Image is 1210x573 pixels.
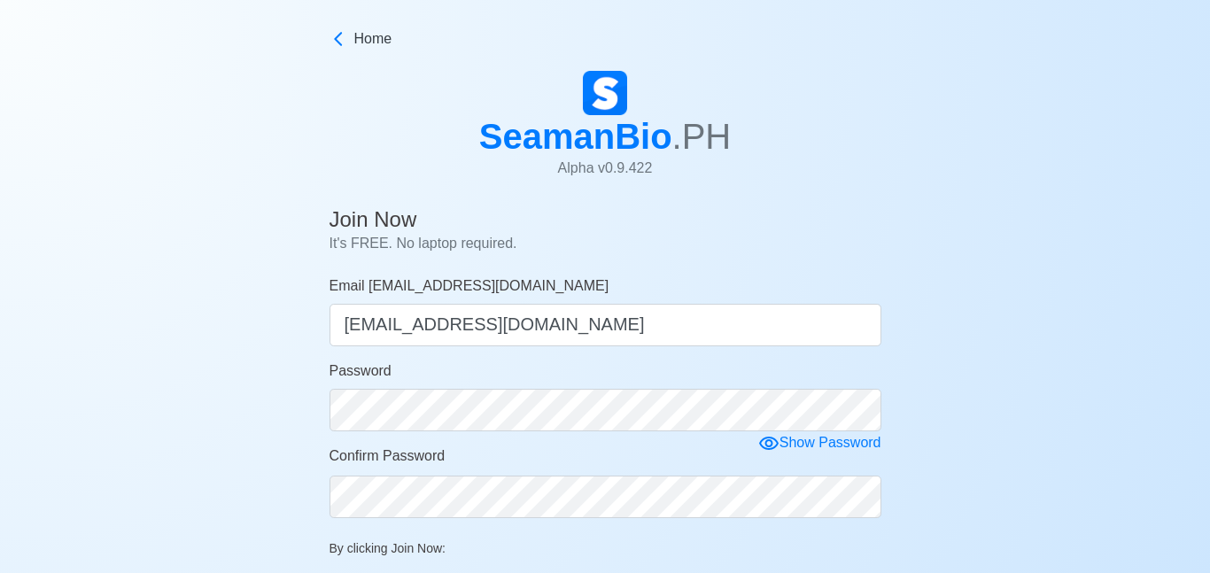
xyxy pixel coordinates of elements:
span: Password [330,363,392,378]
span: Home [354,28,392,50]
p: Alpha v 0.9.422 [479,158,732,179]
span: .PH [672,117,732,156]
a: Home [330,28,881,50]
input: Your email [330,304,881,346]
span: Confirm Password [330,448,446,463]
div: Show Password [758,432,881,454]
h1: SeamanBio [479,115,732,158]
p: By clicking Join Now: [330,539,881,558]
img: Logo [583,71,627,115]
a: SeamanBio.PHAlpha v0.9.422 [479,71,732,193]
h4: Join Now [330,207,881,233]
span: Email [EMAIL_ADDRESS][DOMAIN_NAME] [330,278,609,293]
p: It's FREE. No laptop required. [330,233,881,254]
